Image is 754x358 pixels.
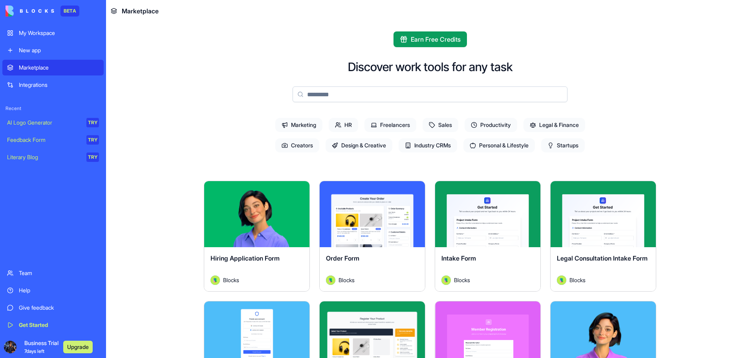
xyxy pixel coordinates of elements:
[2,105,104,112] span: Recent
[63,341,93,353] button: Upgrade
[550,181,656,292] a: Legal Consultation Intake FormAvatarBlocks
[339,276,355,284] span: Blocks
[435,181,541,292] a: Intake FormAvatarBlocks
[557,254,648,262] span: Legal Consultation Intake Form
[523,118,585,132] span: Legal & Finance
[2,300,104,316] a: Give feedback
[2,42,104,58] a: New app
[393,31,467,47] button: Earn Free Credits
[223,276,239,284] span: Blocks
[5,6,54,17] img: logo
[348,60,512,74] h2: Discover work tools for any task
[4,341,16,353] img: ACg8ocLR_1YxRXuuVbFxbCFSZHuYY-fbG-ly4MEcIgI4pHWqtouE7Nk=s96-c
[7,136,81,144] div: Feedback Form
[364,118,416,132] span: Freelancers
[2,149,104,165] a: Literary BlogTRY
[204,181,310,292] a: Hiring Application FormAvatarBlocks
[326,275,335,285] img: Avatar
[5,6,79,17] a: BETA
[86,118,99,127] div: TRY
[441,254,476,262] span: Intake Form
[423,118,458,132] span: Sales
[329,118,358,132] span: HR
[2,77,104,93] a: Integrations
[326,254,359,262] span: Order Form
[399,138,457,152] span: Industry CRMs
[454,276,470,284] span: Blocks
[326,138,392,152] span: Design & Creative
[465,118,517,132] span: Productivity
[411,35,461,44] span: Earn Free Credits
[86,135,99,145] div: TRY
[86,152,99,162] div: TRY
[541,138,585,152] span: Startups
[569,276,586,284] span: Blocks
[19,286,99,294] div: Help
[2,317,104,333] a: Get Started
[19,29,99,37] div: My Workspace
[2,60,104,75] a: Marketplace
[2,132,104,148] a: Feedback FormTRY
[441,275,451,285] img: Avatar
[557,275,566,285] img: Avatar
[275,118,322,132] span: Marketing
[210,254,280,262] span: Hiring Application Form
[19,304,99,312] div: Give feedback
[7,119,81,127] div: AI Logo Generator
[210,275,220,285] img: Avatar
[2,25,104,41] a: My Workspace
[2,115,104,130] a: AI Logo GeneratorTRY
[24,339,59,355] span: Business Trial
[2,283,104,298] a: Help
[2,265,104,281] a: Team
[7,153,81,161] div: Literary Blog
[19,46,99,54] div: New app
[275,138,319,152] span: Creators
[60,6,79,17] div: BETA
[122,6,159,16] span: Marketplace
[19,269,99,277] div: Team
[19,64,99,72] div: Marketplace
[319,181,425,292] a: Order FormAvatarBlocks
[19,321,99,329] div: Get Started
[24,348,44,354] span: 7 days left
[19,81,99,89] div: Integrations
[463,138,535,152] span: Personal & Lifestyle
